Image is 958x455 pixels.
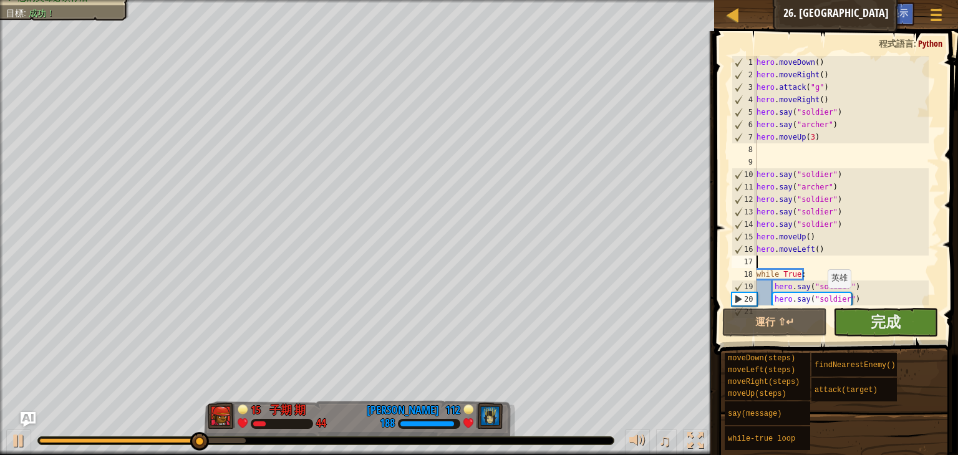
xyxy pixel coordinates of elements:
span: Python [918,37,942,49]
div: 15 [251,402,263,413]
span: attack(target) [815,386,878,395]
span: findNearestEnemy() [815,361,896,370]
span: : [24,8,29,18]
img: thang_avatar_frame.png [475,403,503,429]
div: 2 [732,69,757,81]
div: 子期 期 [269,402,306,418]
button: 完成 [833,308,938,337]
div: 8 [732,143,757,156]
div: 4 [732,93,757,106]
span: Ask AI [848,7,869,19]
div: 7 [732,131,757,143]
span: 成功！ [29,8,55,18]
div: 188 [380,418,395,429]
div: 18 [732,268,757,280]
div: 11 [732,181,757,193]
button: 運行 ⇧↵ [722,308,827,337]
div: 6 [732,118,757,131]
span: say(message) [728,410,781,418]
div: 16 [732,243,757,256]
div: 12 [732,193,757,206]
button: 顯示遊戲選單 [921,2,952,32]
span: moveRight(steps) [728,378,800,386]
div: 9 [732,156,757,168]
span: 程式語言 [879,37,914,49]
button: ♫ [656,429,677,455]
span: moveUp(steps) [728,390,786,398]
span: : [914,37,918,49]
span: 完成 [871,312,901,332]
button: Ctrl + P: Play [6,429,31,455]
div: 17 [732,256,757,268]
div: 21 [732,305,757,318]
img: thang_avatar_frame.png [208,403,235,429]
span: ♫ [659,431,671,450]
div: [PERSON_NAME] [367,402,439,418]
button: Ask AI [21,412,36,427]
span: 小提示 [882,7,908,19]
div: 1 [732,56,757,69]
div: 3 [732,81,757,93]
span: while-true loop [728,434,795,443]
span: moveDown(steps) [728,354,795,363]
div: 19 [732,280,757,293]
div: 15 [732,231,757,243]
code: 英雄 [831,274,848,283]
div: 20 [732,293,757,305]
button: Ask AI [842,2,876,26]
div: 14 [732,218,757,231]
div: 44 [316,418,326,429]
button: 切換全螢幕 [683,429,708,455]
div: 10 [732,168,757,181]
button: 調整音量 [625,429,650,455]
span: 目標 [6,8,24,18]
div: 13 [732,206,757,218]
span: moveLeft(steps) [728,366,795,375]
div: 112 [445,402,460,413]
div: 5 [732,106,757,118]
